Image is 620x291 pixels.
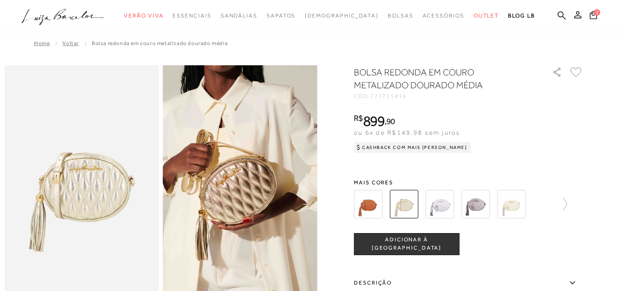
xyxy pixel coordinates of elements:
[474,7,499,24] a: noSubCategoriesText
[92,40,228,46] span: BOLSA REDONDA EM COURO METALIZADO DOURADO MÉDIA
[354,236,459,252] span: ADICIONAR À [GEOGRAPHIC_DATA]
[354,66,526,91] h1: BOLSA REDONDA EM COURO METALIZADO DOURADO MÉDIA
[267,12,296,19] span: Sapatos
[221,12,257,19] span: Sandálias
[173,12,211,19] span: Essenciais
[305,12,379,19] span: [DEMOGRAPHIC_DATA]
[354,93,537,99] div: CÓD:
[124,12,163,19] span: Verão Viva
[425,190,454,218] img: BOLSA REDONDA EM COURO METALIZADO PRATA MÉDIA
[474,12,499,19] span: Outlet
[354,180,583,185] span: Mais cores
[305,7,379,24] a: noSubCategoriesText
[173,7,211,24] a: noSubCategoriesText
[423,7,464,24] a: noSubCategoriesText
[388,12,413,19] span: Bolsas
[497,190,525,218] img: BOLSA REDONDA EM COURO OFF WHITE MÉDIA
[354,142,471,153] div: Cashback com Mais [PERSON_NAME]
[386,116,395,126] span: 90
[508,7,535,24] a: BLOG LB
[354,190,382,218] img: BOLSA REDONDA EM COURO CARAMELO MÉDIA
[221,7,257,24] a: noSubCategoriesText
[370,93,407,99] span: 777711416
[423,12,464,19] span: Acessórios
[354,114,363,122] i: R$
[62,40,79,46] a: Voltar
[390,190,418,218] img: BOLSA REDONDA EM COURO METALIZADO DOURADO MÉDIA
[267,7,296,24] a: noSubCategoriesText
[587,10,600,23] button: 2
[34,40,50,46] a: Home
[508,12,535,19] span: BLOG LB
[385,117,395,126] i: ,
[124,7,163,24] a: noSubCategoriesText
[594,9,600,16] span: 2
[363,113,385,129] span: 899
[388,7,413,24] a: noSubCategoriesText
[354,233,459,255] button: ADICIONAR À [GEOGRAPHIC_DATA]
[461,190,490,218] img: BOLSA REDONDA EM COURO METALIZADO TITÂNIO MÉDIA
[354,129,460,136] span: ou 6x de R$149,98 sem juros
